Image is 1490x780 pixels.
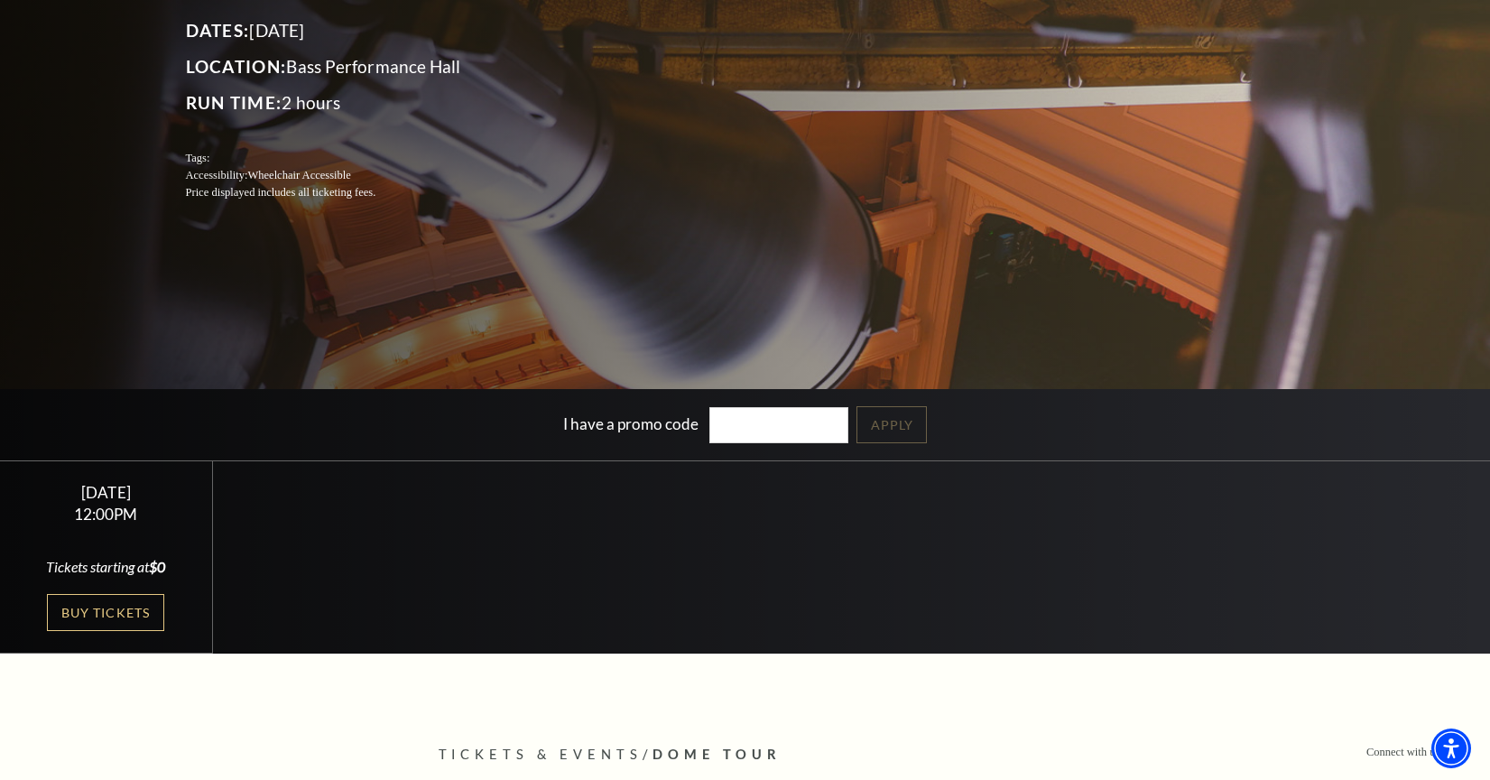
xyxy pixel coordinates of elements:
div: 12:00PM [22,506,190,522]
span: $0 [149,558,165,575]
p: Tags: [186,150,682,167]
p: Price displayed includes all ticketing fees. [186,184,682,201]
div: Accessibility Menu [1431,729,1471,768]
p: 2 hours [186,88,682,117]
p: / [439,744,1052,766]
p: Connect with us on [1366,744,1454,761]
p: Accessibility: [186,167,682,184]
label: I have a promo code [563,413,699,432]
span: Run Time: [186,92,282,113]
p: [DATE] [186,16,682,45]
span: Dome Tour [652,747,782,762]
div: Tickets starting at [22,557,190,577]
span: Location: [186,56,287,77]
span: Dates: [186,20,250,41]
span: Tickets & Events [439,747,643,762]
p: Bass Performance Hall [186,52,682,81]
span: Wheelchair Accessible [247,169,350,181]
div: [DATE] [22,483,190,502]
a: Buy Tickets [47,594,164,631]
